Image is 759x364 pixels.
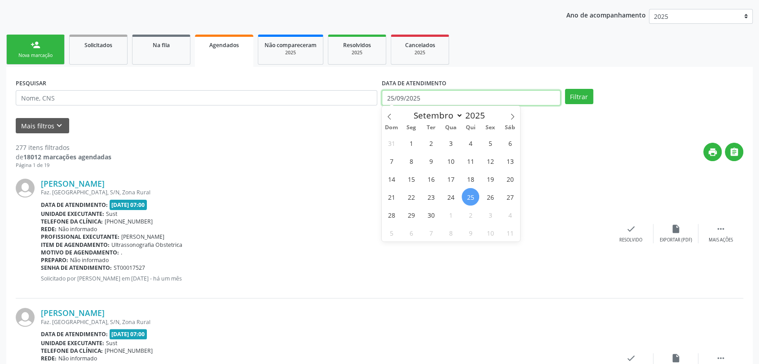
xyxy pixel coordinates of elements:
span: Setembro 10, 2025 [442,152,459,170]
b: Data de atendimento: [41,330,108,338]
div: 277 itens filtrados [16,143,111,152]
span: [PHONE_NUMBER] [105,347,153,355]
span: Resolvidos [343,41,371,49]
span: Setembro 21, 2025 [383,188,400,206]
button: Mais filtroskeyboard_arrow_down [16,118,69,134]
span: Seg [402,125,421,131]
i: insert_drive_file [671,353,681,363]
span: Outubro 5, 2025 [383,224,400,241]
span: [PERSON_NAME] [121,233,164,241]
span: Setembro 2, 2025 [422,134,440,152]
span: Setembro 12, 2025 [481,152,499,170]
b: Motivo de agendamento: [41,249,119,256]
span: Setembro 16, 2025 [422,170,440,188]
div: 2025 [335,49,379,56]
button: Filtrar [565,89,593,104]
span: Sáb [500,125,520,131]
span: Setembro 22, 2025 [402,188,420,206]
span: Setembro 24, 2025 [442,188,459,206]
b: Rede: [41,355,57,362]
span: Qua [441,125,461,131]
span: Outubro 1, 2025 [442,206,459,224]
p: Solicitado por [PERSON_NAME] em [DATE] - há um mês [41,275,609,282]
img: img [16,179,35,197]
div: Exportar (PDF) [660,237,692,243]
span: . [121,249,122,256]
span: Setembro 3, 2025 [442,134,459,152]
b: Data de atendimento: [41,201,108,209]
span: [DATE] 07:00 [110,200,147,210]
select: Month [409,109,463,122]
span: Ter [421,125,441,131]
img: img [16,308,35,327]
span: Setembro 5, 2025 [481,134,499,152]
span: Setembro 30, 2025 [422,206,440,224]
label: PESQUISAR [16,76,46,90]
span: Setembro 29, 2025 [402,206,420,224]
span: Setembro 25, 2025 [462,188,479,206]
i: print [708,147,718,157]
span: Outubro 2, 2025 [462,206,479,224]
span: [PHONE_NUMBER] [105,218,153,225]
b: Telefone da clínica: [41,347,103,355]
span: Setembro 1, 2025 [402,134,420,152]
span: Outubro 3, 2025 [481,206,499,224]
span: Dom [382,125,402,131]
button: print [703,143,722,161]
div: Faz. [GEOGRAPHIC_DATA], S/N, Zona Rural [41,189,609,196]
b: Telefone da clínica: [41,218,103,225]
span: Agosto 31, 2025 [383,134,400,152]
input: Nome, CNS [16,90,377,105]
strong: 18012 marcações agendadas [23,153,111,161]
b: Item de agendamento: [41,241,110,249]
span: Outubro 10, 2025 [481,224,499,241]
span: Setembro 7, 2025 [383,152,400,170]
span: Outubro 4, 2025 [501,206,519,224]
span: Sust [106,210,117,218]
a: [PERSON_NAME] [41,308,105,318]
input: Selecione um intervalo [382,90,560,105]
b: Unidade executante: [41,339,104,347]
span: Agendados [209,41,239,49]
span: Setembro 20, 2025 [501,170,519,188]
p: Ano de acompanhamento [566,9,646,20]
i: keyboard_arrow_down [54,121,64,131]
span: Setembro 14, 2025 [383,170,400,188]
span: ST00017527 [114,264,145,272]
div: Mais ações [709,237,733,243]
span: Não informado [58,355,97,362]
span: Setembro 11, 2025 [462,152,479,170]
span: Outubro 9, 2025 [462,224,479,241]
i: check [626,224,636,234]
span: Ultrassonografia Obstetrica [111,241,182,249]
b: Preparo: [41,256,68,264]
span: Outubro 8, 2025 [442,224,459,241]
span: Sex [481,125,500,131]
button:  [725,143,743,161]
span: Qui [461,125,481,131]
i:  [729,147,739,157]
span: Setembro 27, 2025 [501,188,519,206]
span: Setembro 9, 2025 [422,152,440,170]
span: Setembro 8, 2025 [402,152,420,170]
span: Setembro 18, 2025 [462,170,479,188]
span: [DATE] 07:00 [110,329,147,339]
a: [PERSON_NAME] [41,179,105,189]
div: Faz. [GEOGRAPHIC_DATA], S/N, Zona Rural [41,318,609,326]
label: DATA DE ATENDIMENTO [382,76,446,90]
span: Setembro 26, 2025 [481,188,499,206]
span: Setembro 28, 2025 [383,206,400,224]
div: de [16,152,111,162]
i: check [626,353,636,363]
span: Outubro 11, 2025 [501,224,519,241]
b: Senha de atendimento: [41,264,112,272]
span: Cancelados [405,41,435,49]
i:  [716,224,726,234]
input: Year [463,110,493,121]
b: Rede: [41,225,57,233]
div: Página 1 de 19 [16,162,111,169]
span: Não informado [70,256,109,264]
span: Setembro 23, 2025 [422,188,440,206]
div: 2025 [397,49,442,56]
div: Resolvido [619,237,642,243]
